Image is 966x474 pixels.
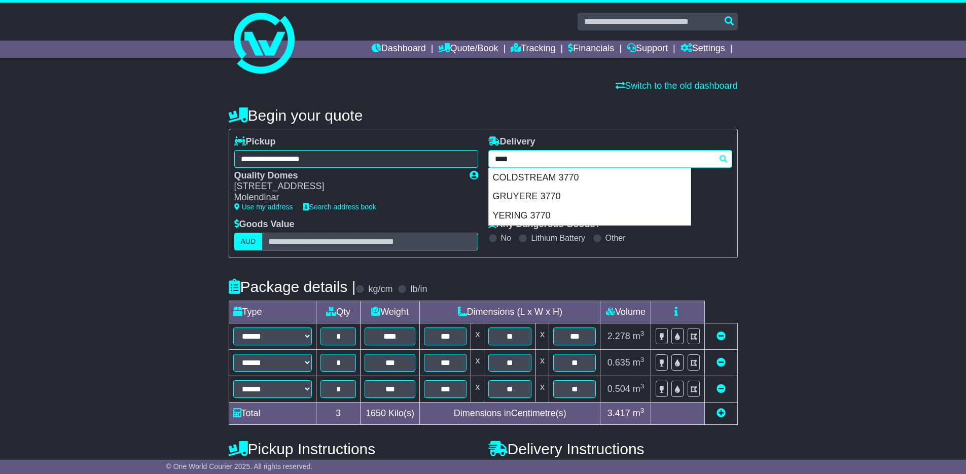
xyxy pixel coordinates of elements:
span: 3.417 [607,408,630,418]
div: Quality Domes [234,170,459,181]
sup: 3 [640,356,645,363]
a: Dashboard [372,41,426,58]
a: Financials [568,41,614,58]
a: Switch to the old dashboard [616,81,737,91]
td: x [535,349,549,376]
a: Remove this item [717,384,726,394]
h4: Delivery Instructions [488,441,738,457]
label: Other [605,233,626,243]
td: Volume [600,301,651,323]
td: Weight [361,301,420,323]
a: Remove this item [717,357,726,368]
a: Remove this item [717,331,726,341]
label: Goods Value [234,219,295,230]
label: Pickup [234,136,276,148]
a: Quote/Book [438,41,498,58]
label: Lithium Battery [531,233,585,243]
sup: 3 [640,330,645,337]
td: Qty [316,301,360,323]
td: 3 [316,402,360,424]
div: Molendinar [234,192,459,203]
span: 1650 [366,408,386,418]
h4: Pickup Instructions [229,441,478,457]
label: lb/in [410,284,427,295]
span: 2.278 [607,331,630,341]
h4: Begin your quote [229,107,738,124]
label: Delivery [488,136,535,148]
span: m [633,357,645,368]
a: Use my address [234,203,293,211]
a: Settings [681,41,725,58]
label: AUD [234,233,263,250]
td: x [471,349,484,376]
td: Total [229,402,316,424]
td: x [471,376,484,402]
td: x [535,376,549,402]
td: x [535,323,549,349]
span: m [633,331,645,341]
span: © One World Courier 2025. All rights reserved. [166,462,313,470]
sup: 3 [640,407,645,414]
td: x [471,323,484,349]
span: 0.635 [607,357,630,368]
a: Support [627,41,668,58]
span: m [633,408,645,418]
a: Add new item [717,408,726,418]
sup: 3 [640,382,645,390]
td: Dimensions (L x W x H) [419,301,600,323]
a: Search address book [303,203,376,211]
div: COLDSTREAM 3770 [489,168,691,188]
label: No [501,233,511,243]
h4: Package details | [229,278,356,295]
a: Tracking [511,41,555,58]
div: YERING 3770 [489,206,691,226]
td: Type [229,301,316,323]
td: Dimensions in Centimetre(s) [419,402,600,424]
td: Kilo(s) [361,402,420,424]
div: GRUYERE 3770 [489,187,691,206]
span: m [633,384,645,394]
span: 0.504 [607,384,630,394]
div: [STREET_ADDRESS] [234,181,459,192]
label: kg/cm [368,284,392,295]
